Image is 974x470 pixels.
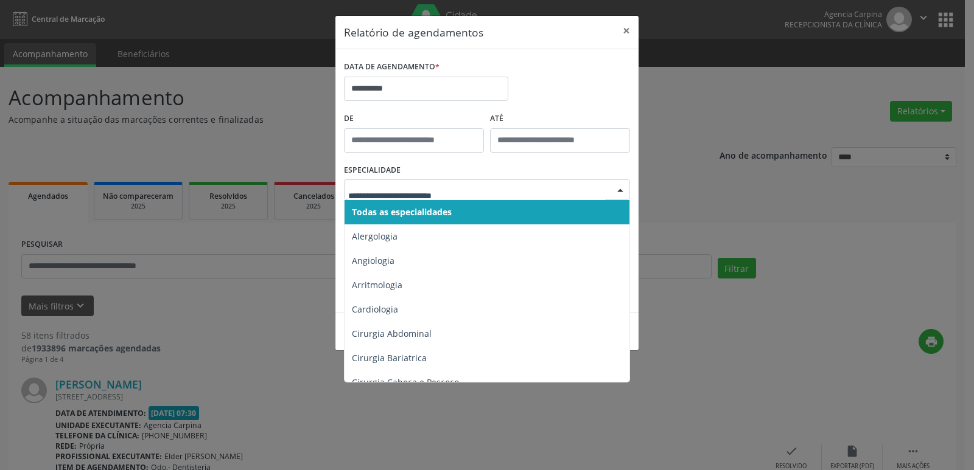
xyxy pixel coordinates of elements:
h5: Relatório de agendamentos [344,24,483,40]
span: Alergologia [352,230,398,242]
label: ESPECIALIDADE [344,161,401,180]
label: ATÉ [490,109,630,128]
label: DATA DE AGENDAMENTO [344,58,440,77]
button: Close [614,16,639,46]
span: Angiologia [352,255,394,266]
span: Todas as especialidades [352,206,452,218]
label: De [344,109,484,128]
span: Cirurgia Bariatrica [352,352,427,364]
span: Arritmologia [352,279,402,291]
span: Cirurgia Abdominal [352,328,432,339]
span: Cirurgia Cabeça e Pescoço [352,376,459,388]
span: Cardiologia [352,303,398,315]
